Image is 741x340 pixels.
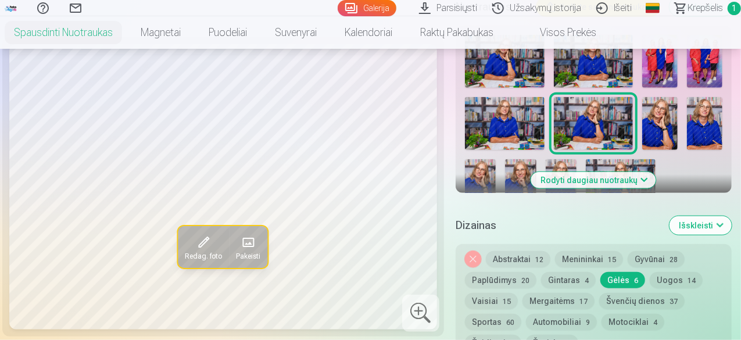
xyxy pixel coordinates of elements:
[602,314,664,330] button: Motociklai4
[628,251,685,267] button: Gyvūnai28
[503,298,511,306] span: 15
[195,16,261,49] a: Puodeliai
[526,314,597,330] button: Automobiliai9
[634,277,638,285] span: 6
[465,272,536,288] button: Paplūdimys20
[670,216,732,235] button: Išskleisti
[688,277,696,285] span: 14
[236,252,260,261] span: Pakeisti
[728,2,741,15] span: 1
[670,298,678,306] span: 37
[5,5,17,12] img: /fa2
[507,16,610,49] a: Visos prekės
[456,217,660,234] h5: Dizainas
[670,256,678,264] span: 28
[608,256,616,264] span: 15
[127,16,195,49] a: Magnetai
[185,252,222,261] span: Redag. foto
[465,314,521,330] button: Sportas60
[406,16,507,49] a: Raktų pakabukas
[486,251,550,267] button: Abstraktai12
[506,318,514,327] span: 60
[178,226,229,268] button: Redag. foto
[688,1,723,15] span: Krepšelis
[229,226,267,268] button: Pakeisti
[599,293,685,309] button: Švenčių dienos37
[531,172,656,188] button: Rodyti daugiau nuotraukų
[579,298,588,306] span: 17
[586,318,590,327] span: 9
[600,272,645,288] button: Gėlės6
[521,277,529,285] span: 20
[535,256,543,264] span: 12
[541,272,596,288] button: Gintaras4
[331,16,406,49] a: Kalendoriai
[653,318,657,327] span: 4
[650,272,703,288] button: Uogos14
[585,277,589,285] span: 4
[465,293,518,309] button: Vaisiai15
[555,251,623,267] button: Menininkai15
[522,293,595,309] button: Mergaitėms17
[261,16,331,49] a: Suvenyrai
